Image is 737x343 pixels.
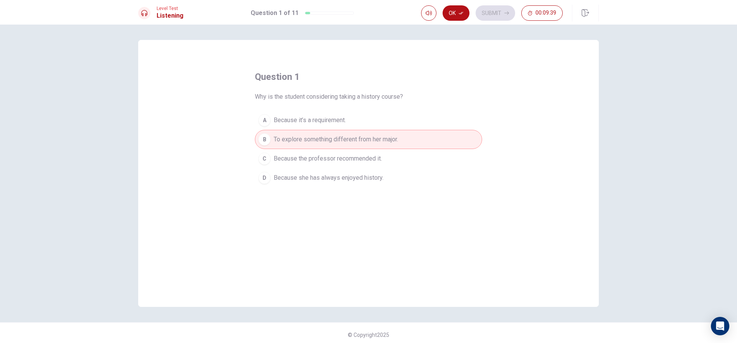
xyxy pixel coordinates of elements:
[255,149,482,168] button: CBecause the professor recommended it.
[255,111,482,130] button: ABecause it’s a requirement.
[274,173,383,182] span: Because she has always enjoyed history.
[255,71,300,83] h4: question 1
[535,10,556,16] span: 00:09:39
[258,172,271,184] div: D
[255,130,482,149] button: BTo explore something different from her major.
[251,8,299,18] h1: Question 1 of 11
[255,168,482,187] button: DBecause she has always enjoyed history.
[258,114,271,126] div: A
[274,135,398,144] span: To explore something different from her major.
[521,5,563,21] button: 00:09:39
[258,152,271,165] div: C
[443,5,469,21] button: Ok
[255,92,403,101] span: Why is the student considering taking a history course?
[274,116,346,125] span: Because it’s a requirement.
[274,154,382,163] span: Because the professor recommended it.
[157,6,183,11] span: Level Test
[348,332,389,338] span: © Copyright 2025
[157,11,183,20] h1: Listening
[258,133,271,146] div: B
[711,317,729,335] div: Open Intercom Messenger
